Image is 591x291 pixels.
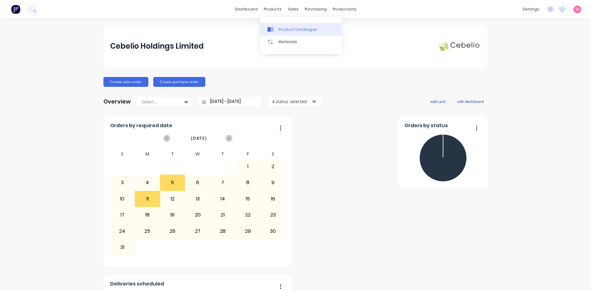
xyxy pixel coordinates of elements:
div: M [135,150,160,159]
div: sales [285,5,302,14]
div: Overview [103,95,131,108]
div: 22 [235,207,260,223]
span: Orders by required date [110,122,172,129]
div: 6 [185,175,210,190]
a: Product Catalogue [260,23,342,35]
button: 4 status selected [269,97,321,106]
div: 2 [261,159,285,174]
div: 21 [211,207,235,223]
div: Product Catalogue [279,27,317,32]
div: W [185,150,210,159]
div: 4 status selected [272,98,311,105]
div: S [110,150,135,159]
div: 28 [211,223,235,239]
a: Materials [260,36,342,48]
button: Create purchase order [153,77,205,87]
div: 18 [135,207,160,223]
button: Create sales order [103,77,148,87]
div: 3 [110,175,135,190]
div: 5 [160,175,185,190]
div: Cebelio Holdings Limited [110,40,204,52]
span: Orders by status [404,122,448,129]
div: 19 [160,207,185,223]
span: SE [575,6,580,12]
div: 9 [261,175,285,190]
button: add card [426,97,449,105]
div: 17 [110,207,135,223]
div: 23 [261,207,285,223]
div: products [261,5,285,14]
div: 7 [211,175,235,190]
div: 20 [185,207,210,223]
div: 1 [235,159,260,174]
div: 29 [235,223,260,239]
div: S [260,150,286,159]
div: productivity [330,5,360,14]
div: Materials [279,39,297,45]
div: 14 [211,191,235,207]
div: 31 [110,240,135,255]
span: Deliveries scheduled [110,280,164,288]
div: purchasing [302,5,330,14]
div: 10 [110,191,135,207]
div: F [235,150,260,159]
img: Cebelio Holdings Limited [438,40,481,52]
div: 24 [110,223,135,239]
div: 27 [185,223,210,239]
div: 12 [160,191,185,207]
div: settings [519,5,542,14]
div: T [160,150,185,159]
div: 26 [160,223,185,239]
div: 13 [185,191,210,207]
div: 25 [135,223,160,239]
img: Factory [11,5,20,14]
div: T [210,150,235,159]
a: dashboard [232,5,261,14]
div: 4 [135,175,160,190]
div: 15 [235,191,260,207]
div: 8 [235,175,260,190]
div: 11 [135,191,160,207]
div: 16 [261,191,285,207]
div: 30 [261,223,285,239]
button: edit dashboard [453,97,488,105]
span: [DATE] [191,135,207,142]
